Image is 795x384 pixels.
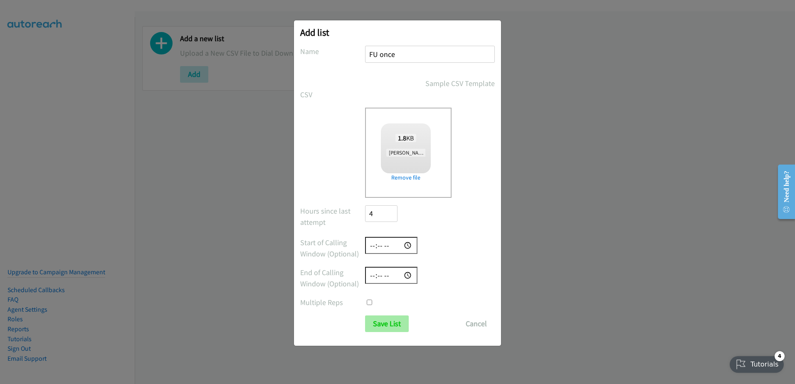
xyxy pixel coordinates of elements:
iframe: Checklist [725,348,789,378]
a: Sample CSV Template [425,78,495,89]
input: Save List [365,315,409,332]
label: Start of Calling Window (Optional) [300,237,365,259]
span: KB [395,134,417,142]
strong: 1.8 [398,134,406,142]
label: Hours since last attempt [300,205,365,228]
button: Cancel [458,315,495,332]
label: Name [300,46,365,57]
label: CSV [300,89,365,100]
iframe: Resource Center [771,159,795,225]
label: Multiple Reps [300,297,365,308]
h2: Add list [300,27,495,38]
span: [PERSON_NAME]%27s Leads-2025-09-08.csv [386,149,488,157]
a: Remove file [381,173,431,182]
label: End of Calling Window (Optional) [300,267,365,289]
